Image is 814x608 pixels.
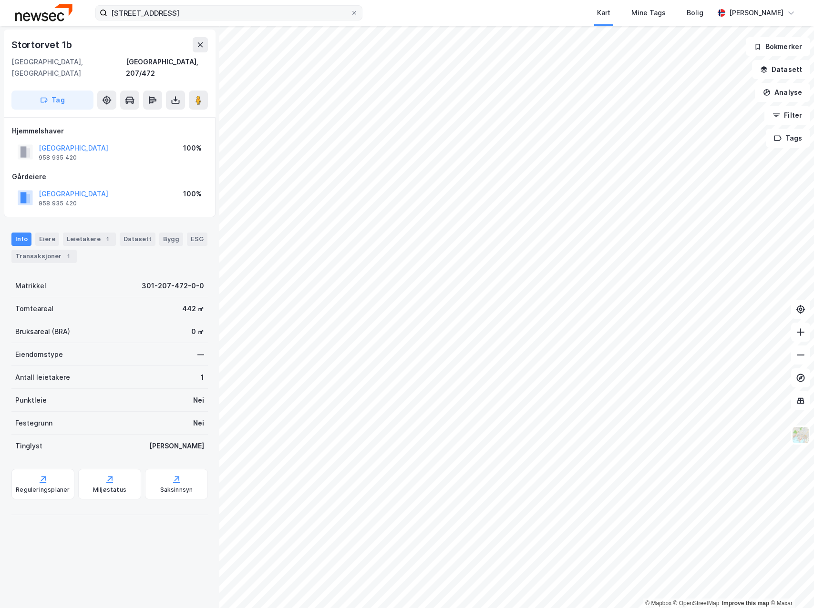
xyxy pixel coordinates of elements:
button: Tags [766,129,810,148]
div: Eiere [35,233,59,246]
div: Transaksjoner [11,250,77,263]
div: Reguleringsplaner [16,486,70,494]
div: — [197,349,204,360]
div: 301-207-472-0-0 [142,280,204,292]
button: Filter [764,106,810,125]
div: Mine Tags [631,7,666,19]
img: Z [792,426,810,444]
div: Bolig [687,7,703,19]
button: Analyse [755,83,810,102]
div: [GEOGRAPHIC_DATA], [GEOGRAPHIC_DATA] [11,56,126,79]
div: 100% [183,188,202,200]
input: Søk på adresse, matrikkel, gårdeiere, leietakere eller personer [107,6,350,20]
div: Nei [193,417,204,429]
div: Nei [193,395,204,406]
button: Bokmerker [746,37,810,56]
div: Gårdeiere [12,171,207,182]
div: Kart [597,7,610,19]
div: Saksinnsyn [160,486,193,494]
div: [GEOGRAPHIC_DATA], 207/472 [126,56,208,79]
div: Hjemmelshaver [12,125,207,137]
a: Improve this map [722,600,769,607]
div: 1 [103,234,112,244]
div: 958 935 420 [39,200,77,207]
iframe: Chat Widget [766,562,814,608]
a: OpenStreetMap [673,600,720,607]
div: Tinglyst [15,440,42,452]
a: Mapbox [645,600,671,607]
div: [PERSON_NAME] [149,440,204,452]
div: Eiendomstype [15,349,63,360]
div: Punktleie [15,395,47,406]
div: 0 ㎡ [191,326,204,337]
div: 1 [201,372,204,383]
div: 442 ㎡ [182,303,204,314]
div: Kontrollprogram for chat [766,562,814,608]
div: Bruksareal (BRA) [15,326,70,337]
div: 958 935 420 [39,154,77,162]
div: Stortorvet 1b [11,37,73,52]
div: Info [11,233,31,246]
div: Leietakere [63,233,116,246]
div: 100% [183,142,202,154]
div: Festegrunn [15,417,52,429]
img: newsec-logo.f6e21ccffca1b3a03d2d.png [15,4,72,21]
button: Datasett [752,60,810,79]
div: [PERSON_NAME] [729,7,783,19]
div: 1 [63,252,73,261]
div: Miljøstatus [93,486,126,494]
div: Matrikkel [15,280,46,292]
button: Tag [11,91,93,110]
div: Datasett [120,233,155,246]
div: ESG [187,233,207,246]
div: Bygg [159,233,183,246]
div: Tomteareal [15,303,53,314]
div: Antall leietakere [15,372,70,383]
